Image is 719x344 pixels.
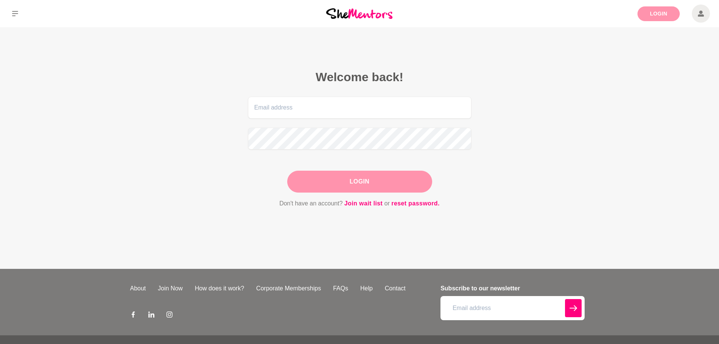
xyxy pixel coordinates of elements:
p: Don't have an account? or [248,199,471,208]
a: Help [354,284,379,293]
a: Facebook [130,311,136,320]
h2: Welcome back! [248,69,471,85]
img: She Mentors Logo [326,8,393,19]
a: How does it work? [189,284,250,293]
h4: Subscribe to our newsletter [440,284,584,293]
a: LinkedIn [148,311,154,320]
a: Instagram [166,311,172,320]
a: reset password. [391,199,440,208]
a: Contact [379,284,411,293]
a: About [124,284,152,293]
a: Corporate Memberships [250,284,327,293]
input: Email address [440,296,584,320]
a: Join wait list [344,199,383,208]
a: FAQs [327,284,354,293]
input: Email address [248,97,471,119]
a: Login [637,6,680,21]
a: Join Now [152,284,189,293]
